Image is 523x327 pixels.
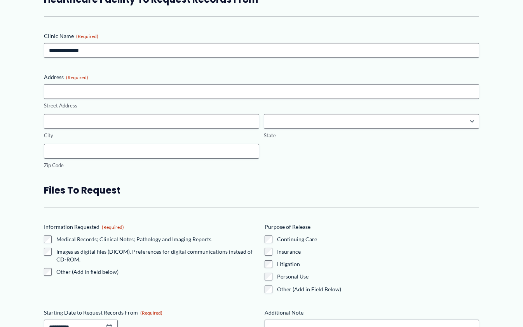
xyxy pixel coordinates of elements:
[277,260,479,268] label: Litigation
[277,248,479,256] label: Insurance
[44,309,258,317] label: Starting Date to Request Records From
[44,73,88,81] legend: Address
[140,310,162,316] span: (Required)
[44,223,124,231] legend: Information Requested
[277,285,479,293] label: Other (Add in Field Below)
[44,102,479,109] label: Street Address
[277,273,479,280] label: Personal Use
[76,33,98,39] span: (Required)
[265,223,310,231] legend: Purpose of Release
[56,235,258,243] label: Medical Records; Clinical Notes; Pathology and Imaging Reports
[265,309,479,317] label: Additional Note
[102,224,124,230] span: (Required)
[56,268,258,276] label: Other (Add in field below)
[44,162,259,169] label: Zip Code
[264,132,479,139] label: State
[44,132,259,139] label: City
[56,248,258,263] label: Images as digital files (DICOM). Preferences for digital communications instead of CD-ROM.
[44,184,479,196] h3: Files to Request
[66,74,88,80] span: (Required)
[44,32,479,40] label: Clinic Name
[277,235,479,243] label: Continuing Care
